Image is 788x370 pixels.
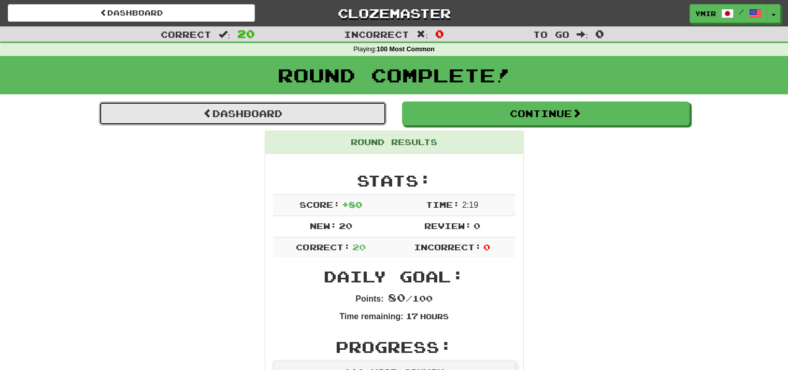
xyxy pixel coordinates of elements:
a: Dashboard [99,102,386,125]
span: To go [533,29,569,39]
a: Dashboard [8,4,255,22]
span: / [739,8,744,16]
span: 0 [435,27,444,40]
span: 80 [388,291,406,304]
span: / 100 [388,293,433,303]
span: 0 [595,27,604,40]
span: : [417,30,428,39]
span: : [577,30,588,39]
span: Incorrect: [414,242,481,252]
button: Continue [402,102,690,125]
span: 17 [405,311,418,321]
span: Review: [424,221,471,231]
span: Correct [161,29,211,39]
span: 20 [237,27,255,40]
span: 0 [483,242,490,252]
a: Clozemaster [270,4,518,22]
span: 2 : 19 [462,201,478,209]
span: : [219,30,230,39]
strong: Time remaining: [339,312,403,321]
div: Round Results [265,131,523,154]
h2: Progress: [273,338,515,355]
span: Time: [426,200,460,209]
span: 20 [352,242,366,252]
span: 20 [339,221,352,231]
span: ymir [695,9,716,18]
span: Score: [299,200,340,209]
h2: Stats: [273,172,515,189]
strong: 100 Most Common [377,46,435,53]
h2: Daily Goal: [273,268,515,285]
span: New: [309,221,336,231]
span: + 80 [342,200,362,209]
span: Incorrect [344,29,409,39]
span: 0 [474,221,480,231]
small: Hours [420,312,449,321]
strong: Points: [355,294,383,303]
a: ymir / [690,4,767,23]
span: Correct: [296,242,350,252]
h1: Round Complete! [4,65,784,86]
